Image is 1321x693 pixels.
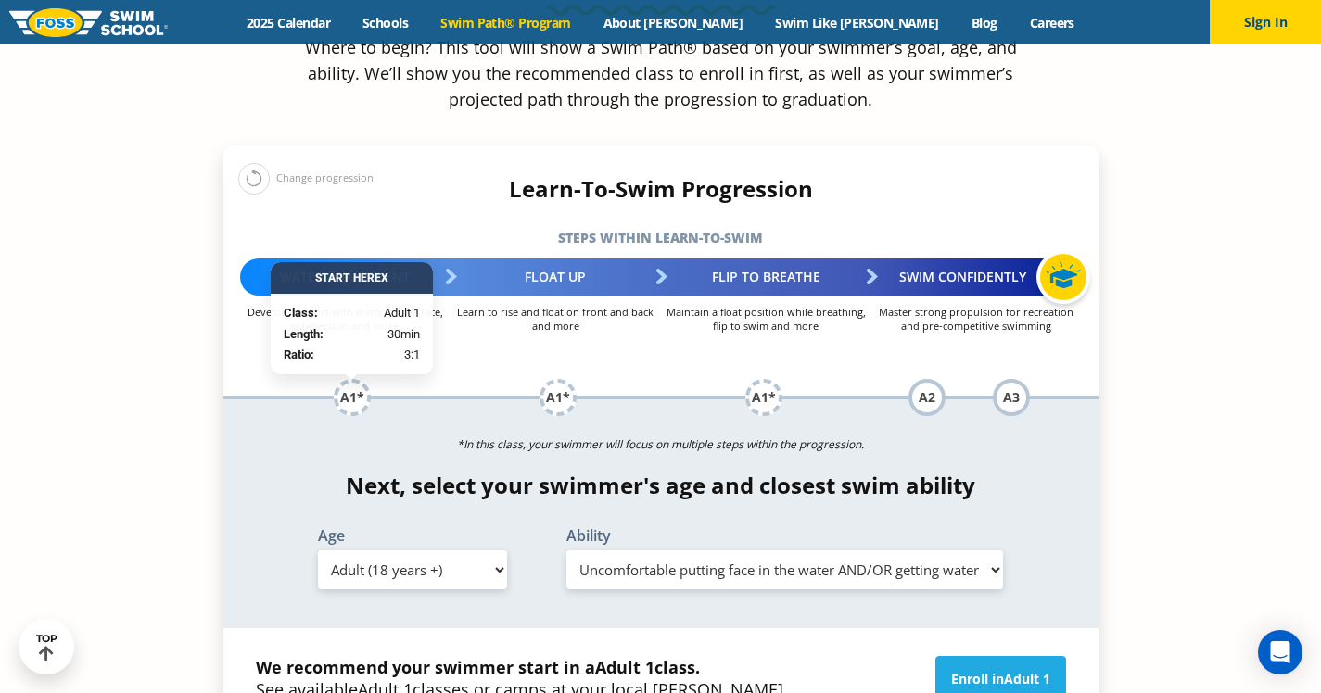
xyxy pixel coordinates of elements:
a: Swim Like [PERSON_NAME] [759,14,956,31]
div: TOP [36,633,57,661]
span: Adult 1 [1004,670,1050,687]
div: Flip to Breathe [661,258,871,296]
p: Maintain a float position while breathing, flip to swim and more [661,305,871,333]
strong: Class: [284,306,318,320]
p: *In this class, your swimmer will focus on multiple steps within the progression. [223,432,1099,458]
strong: We recommend your swimmer start in a class. [256,656,700,678]
a: Schools [347,14,425,31]
h5: Steps within Learn-to-Swim [223,225,1099,251]
a: About [PERSON_NAME] [587,14,759,31]
div: Open Intercom Messenger [1258,630,1302,674]
p: Learn to rise and float on front and back and more [451,305,661,333]
span: X [381,271,388,284]
div: Swim Confidently [871,258,1082,296]
span: Adult 1 [384,304,420,322]
p: Master strong propulsion for recreation and pre-competitive swimming [871,305,1082,333]
p: Where to begin? This tool will show a Swim Path® based on your swimmer’s goal, age, and ability. ... [298,34,1024,112]
div: Change progression [238,162,374,195]
img: FOSS Swim School Logo [9,8,168,37]
label: Ability [566,528,1004,543]
div: Start Here [271,262,433,294]
span: 3:1 [404,346,420,364]
h4: Learn-To-Swim Progression [223,176,1099,202]
label: Age [318,528,507,543]
div: Water Adjustment [240,258,451,296]
a: 2025 Calendar [231,14,347,31]
div: A3 [993,379,1030,416]
div: A2 [908,379,946,416]
span: Adult 1 [595,656,654,678]
div: Float Up [451,258,661,296]
span: 30min [387,324,420,343]
p: Develop comfort with water on the face, submersion and more [240,305,451,333]
strong: Ratio: [284,347,314,361]
a: Swim Path® Program [425,14,587,31]
h4: Next, select your swimmer's age and closest swim ability [223,472,1099,498]
strong: Length: [284,326,324,340]
a: Careers [1013,14,1090,31]
a: Blog [955,14,1013,31]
